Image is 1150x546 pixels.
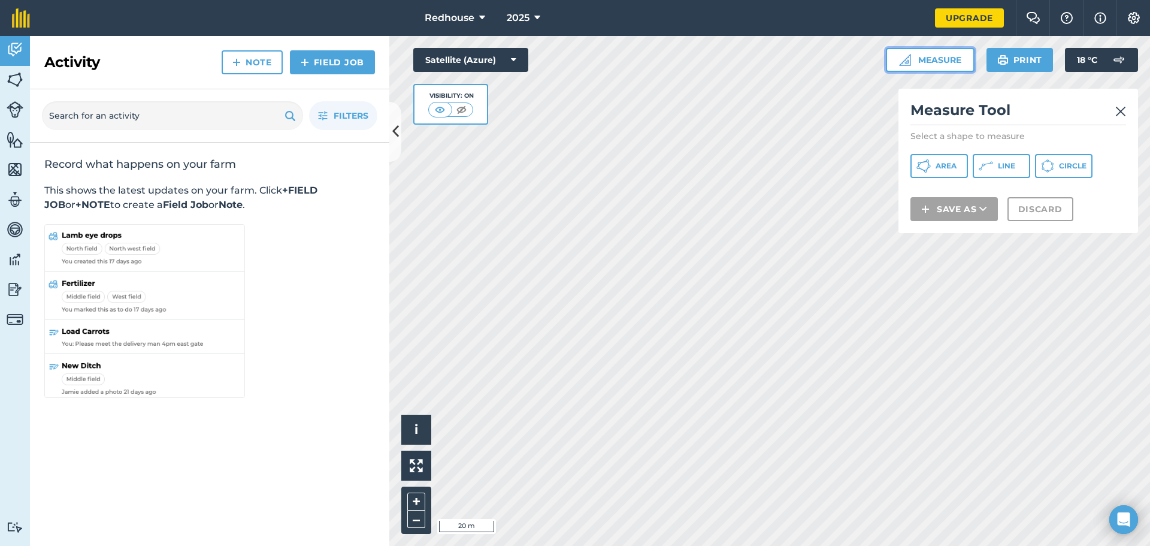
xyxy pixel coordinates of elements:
[232,55,241,70] img: svg+xml;base64,PHN2ZyB4bWxucz0iaHR0cDovL3d3dy53My5vcmcvMjAwMC9zdmciIHdpZHRoPSIxNCIgaGVpZ2h0PSIyNC...
[7,521,23,533] img: svg+xml;base64,PD94bWwgdmVyc2lvbj0iMS4wIiBlbmNvZGluZz0idXRmLTgiPz4KPCEtLSBHZW5lcmF0b3I6IEFkb2JlIE...
[7,161,23,179] img: svg+xml;base64,PHN2ZyB4bWxucz0iaHR0cDovL3d3dy53My5vcmcvMjAwMC9zdmciIHdpZHRoPSI1NiIgaGVpZ2h0PSI2MC...
[1059,161,1087,171] span: Circle
[910,197,998,221] button: Save as
[998,161,1015,171] span: Line
[886,48,975,72] button: Measure
[1026,12,1040,24] img: Two speech bubbles overlapping with the left bubble in the forefront
[44,53,100,72] h2: Activity
[222,50,283,74] a: Note
[1127,12,1141,24] img: A cog icon
[12,8,30,28] img: fieldmargin Logo
[1115,104,1126,119] img: svg+xml;base64,PHN2ZyB4bWxucz0iaHR0cDovL3d3dy53My5vcmcvMjAwMC9zdmciIHdpZHRoPSIyMiIgaGVpZ2h0PSIzMC...
[75,199,110,210] strong: +NOTE
[936,161,957,171] span: Area
[407,511,425,528] button: –
[910,130,1126,142] p: Select a shape to measure
[42,101,303,130] input: Search for an activity
[413,48,528,72] button: Satellite (Azure)
[428,91,474,101] div: Visibility: On
[1060,12,1074,24] img: A question mark icon
[7,101,23,118] img: svg+xml;base64,PD94bWwgdmVyc2lvbj0iMS4wIiBlbmNvZGluZz0idXRmLTgiPz4KPCEtLSBHZW5lcmF0b3I6IEFkb2JlIE...
[1035,154,1092,178] button: Circle
[425,11,474,25] span: Redhouse
[44,157,375,171] h2: Record what happens on your farm
[334,109,368,122] span: Filters
[407,493,425,511] button: +
[7,71,23,89] img: svg+xml;base64,PHN2ZyB4bWxucz0iaHR0cDovL3d3dy53My5vcmcvMjAwMC9zdmciIHdpZHRoPSI1NiIgaGVpZ2h0PSI2MC...
[921,202,930,216] img: svg+xml;base64,PHN2ZyB4bWxucz0iaHR0cDovL3d3dy53My5vcmcvMjAwMC9zdmciIHdpZHRoPSIxNCIgaGVpZ2h0PSIyNC...
[414,422,418,437] span: i
[1007,197,1073,221] button: Discard
[7,131,23,149] img: svg+xml;base64,PHN2ZyB4bWxucz0iaHR0cDovL3d3dy53My5vcmcvMjAwMC9zdmciIHdpZHRoPSI1NiIgaGVpZ2h0PSI2MC...
[899,54,911,66] img: Ruler icon
[7,251,23,269] img: svg+xml;base64,PD94bWwgdmVyc2lvbj0iMS4wIiBlbmNvZGluZz0idXRmLTgiPz4KPCEtLSBHZW5lcmF0b3I6IEFkb2JlIE...
[309,101,377,130] button: Filters
[1094,11,1106,25] img: svg+xml;base64,PHN2ZyB4bWxucz0iaHR0cDovL3d3dy53My5vcmcvMjAwMC9zdmciIHdpZHRoPSIxNyIgaGVpZ2h0PSIxNy...
[290,50,375,74] a: Field Job
[7,221,23,239] img: svg+xml;base64,PD94bWwgdmVyc2lvbj0iMS4wIiBlbmNvZGluZz0idXRmLTgiPz4KPCEtLSBHZW5lcmF0b3I6IEFkb2JlIE...
[1109,505,1138,534] div: Open Intercom Messenger
[7,311,23,328] img: svg+xml;base64,PD94bWwgdmVyc2lvbj0iMS4wIiBlbmNvZGluZz0idXRmLTgiPz4KPCEtLSBHZW5lcmF0b3I6IEFkb2JlIE...
[1107,48,1131,72] img: svg+xml;base64,PD94bWwgdmVyc2lvbj0iMS4wIiBlbmNvZGluZz0idXRmLTgiPz4KPCEtLSBHZW5lcmF0b3I6IEFkb2JlIE...
[454,104,469,116] img: svg+xml;base64,PHN2ZyB4bWxucz0iaHR0cDovL3d3dy53My5vcmcvMjAwMC9zdmciIHdpZHRoPSI1MCIgaGVpZ2h0PSI0MC...
[986,48,1054,72] button: Print
[163,199,208,210] strong: Field Job
[432,104,447,116] img: svg+xml;base64,PHN2ZyB4bWxucz0iaHR0cDovL3d3dy53My5vcmcvMjAwMC9zdmciIHdpZHRoPSI1MCIgaGVpZ2h0PSI0MC...
[7,41,23,59] img: svg+xml;base64,PD94bWwgdmVyc2lvbj0iMS4wIiBlbmNvZGluZz0idXRmLTgiPz4KPCEtLSBHZW5lcmF0b3I6IEFkb2JlIE...
[7,280,23,298] img: svg+xml;base64,PD94bWwgdmVyc2lvbj0iMS4wIiBlbmNvZGluZz0idXRmLTgiPz4KPCEtLSBHZW5lcmF0b3I6IEFkb2JlIE...
[507,11,529,25] span: 2025
[910,154,968,178] button: Area
[219,199,243,210] strong: Note
[401,415,431,445] button: i
[7,191,23,209] img: svg+xml;base64,PD94bWwgdmVyc2lvbj0iMS4wIiBlbmNvZGluZz0idXRmLTgiPz4KPCEtLSBHZW5lcmF0b3I6IEFkb2JlIE...
[1077,48,1097,72] span: 18 ° C
[910,101,1126,125] h2: Measure Tool
[285,108,296,123] img: svg+xml;base64,PHN2ZyB4bWxucz0iaHR0cDovL3d3dy53My5vcmcvMjAwMC9zdmciIHdpZHRoPSIxOSIgaGVpZ2h0PSIyNC...
[301,55,309,70] img: svg+xml;base64,PHN2ZyB4bWxucz0iaHR0cDovL3d3dy53My5vcmcvMjAwMC9zdmciIHdpZHRoPSIxNCIgaGVpZ2h0PSIyNC...
[1065,48,1138,72] button: 18 °C
[410,459,423,472] img: Four arrows, one pointing top left, one top right, one bottom right and the last bottom left
[973,154,1030,178] button: Line
[997,53,1009,67] img: svg+xml;base64,PHN2ZyB4bWxucz0iaHR0cDovL3d3dy53My5vcmcvMjAwMC9zdmciIHdpZHRoPSIxOSIgaGVpZ2h0PSIyNC...
[935,8,1004,28] a: Upgrade
[44,183,375,212] p: This shows the latest updates on your farm. Click or to create a or .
